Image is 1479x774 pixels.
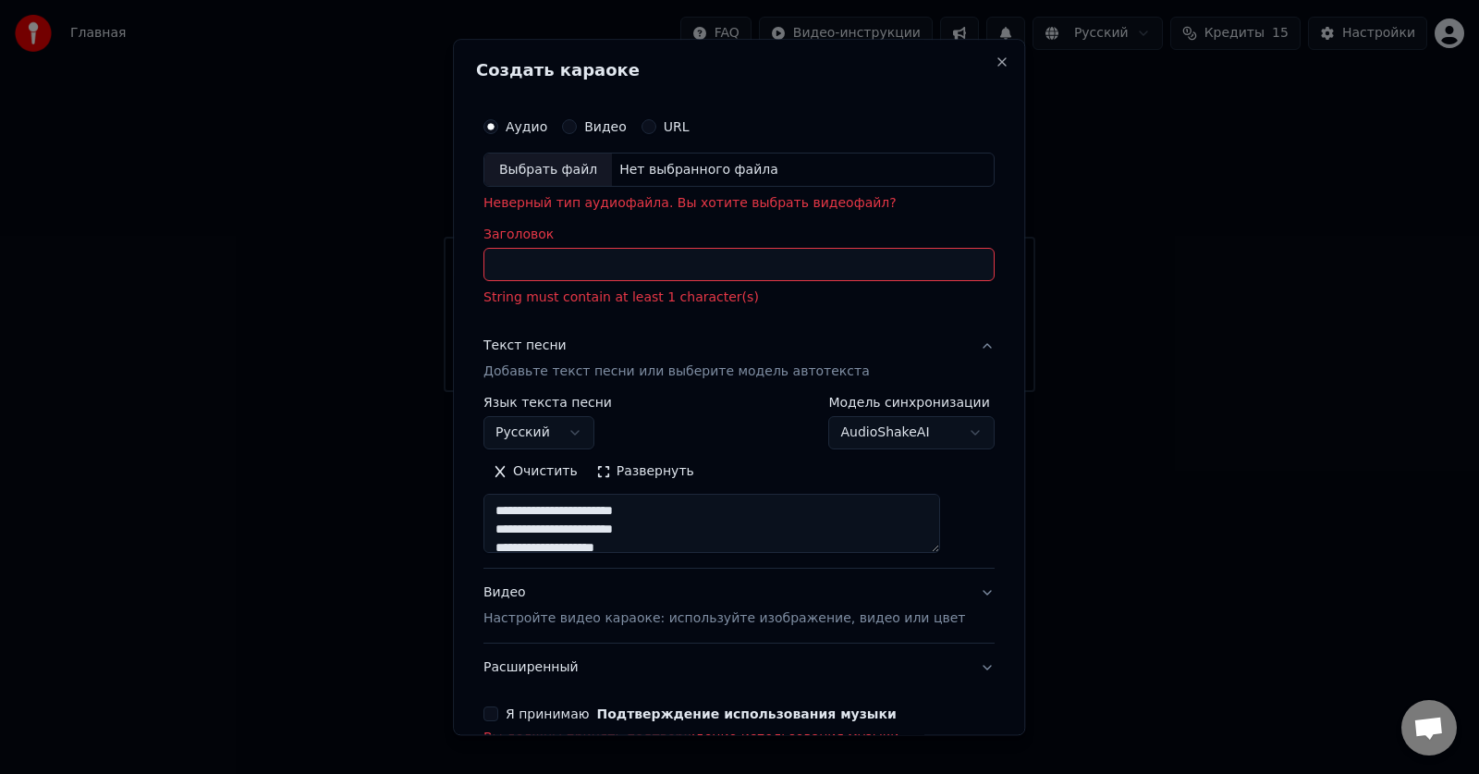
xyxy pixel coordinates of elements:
[483,730,995,748] p: Вы должны принять подтверждение использования музыки
[483,584,965,629] div: Видео
[483,570,995,644] button: ВидеоНастройте видео караоке: используйте изображение, видео или цвет
[483,397,995,569] div: Текст песниДобавьте текст песни или выберите модель автотекста
[829,397,996,410] label: Модель синхронизации
[483,195,995,214] p: Неверный тип аудиофайла. Вы хотите выбрать видеофайл?
[483,338,567,356] div: Текст песни
[483,289,995,308] p: String must contain at least 1 character(s)
[483,458,587,487] button: Очистить
[476,62,1002,79] h2: Создать караоке
[584,120,627,133] label: Видео
[664,120,690,133] label: URL
[483,363,870,382] p: Добавьте текст песни или выберите модель автотекста
[483,610,965,629] p: Настройте видео караоке: используйте изображение, видео или цвет
[612,161,786,179] div: Нет выбранного файла
[483,323,995,397] button: Текст песниДобавьте текст песни или выберите модель автотекста
[483,645,995,693] button: Расширенный
[506,708,897,721] label: Я принимаю
[483,397,612,410] label: Язык текста песни
[506,120,547,133] label: Аудио
[587,458,703,487] button: Развернуть
[597,708,897,721] button: Я принимаю
[484,154,612,187] div: Выбрать файл
[483,228,995,241] label: Заголовок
